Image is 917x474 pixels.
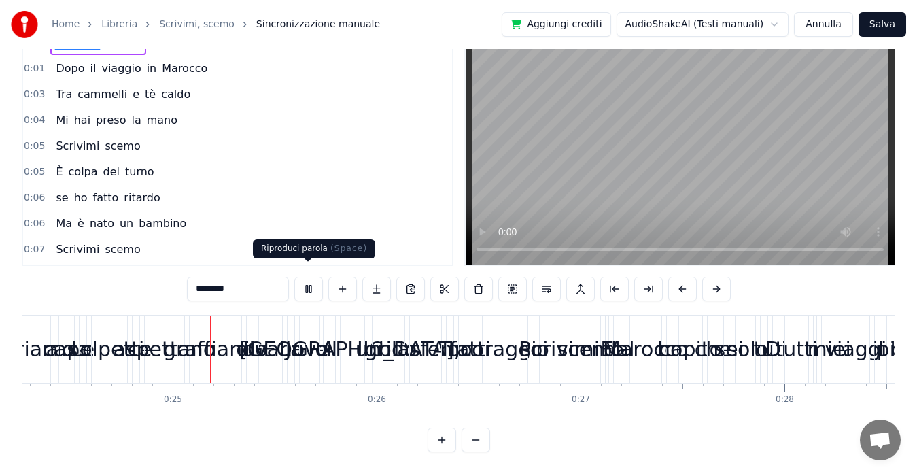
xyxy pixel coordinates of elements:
[103,241,141,257] span: scemo
[808,334,851,365] div: miei
[54,138,101,154] span: Scrivimi
[54,112,69,128] span: Mi
[24,191,45,205] span: 0:06
[461,334,549,365] div: coraggio
[163,334,268,365] div: graffiando
[92,190,120,205] span: fatto
[256,18,380,31] span: Sincronizzazione manuale
[600,334,613,365] div: E
[877,334,908,365] div: più
[137,216,188,231] span: bambino
[236,334,305,365] div: divano
[100,61,142,76] span: viaggio
[101,18,137,31] a: Libreria
[11,11,38,38] img: youka
[438,334,461,365] div: Tu
[24,88,45,101] span: 0:03
[159,18,235,31] a: Scrivimi, scemo
[24,165,45,179] span: 0:05
[124,164,156,180] span: turno
[860,420,901,460] div: Aprire la chat
[572,394,590,405] div: 0:27
[54,61,86,76] span: Dopo
[54,241,101,257] span: Scrivimi
[113,334,215,365] div: aspettano
[825,334,886,365] div: viaggi
[76,216,86,231] span: è
[145,112,179,128] span: mano
[24,243,45,256] span: 0:07
[502,12,610,37] button: Aggiungi crediti
[794,12,853,37] button: Annulla
[775,334,818,365] div: tutti
[557,334,624,365] div: scemo
[657,334,682,365] div: ho
[24,217,45,231] span: 0:06
[145,61,158,76] span: in
[776,394,794,405] div: 0:28
[368,394,386,405] div: 0:26
[73,190,89,205] span: ho
[54,86,73,102] span: Tra
[52,18,380,31] nav: breadcrumb
[859,12,906,37] button: Salva
[239,334,460,365] div: [GEOGRAPHIC_DATA],
[73,112,92,128] span: hai
[54,190,69,205] span: se
[695,334,731,365] div: che
[88,216,116,231] span: nato
[43,334,90,365] div: casa
[519,334,549,365] div: Poi
[130,112,142,128] span: la
[753,334,774,365] div: tu
[449,334,491,365] div: fatti
[727,334,768,365] div: solo
[24,62,45,75] span: 0:01
[330,243,367,253] span: ( Space )
[54,216,73,231] span: Ma
[379,334,472,365] div: blasfemo
[24,139,45,153] span: 0:05
[67,164,99,180] span: colpa
[521,334,600,365] div: scrivimi
[122,190,161,205] span: ritardo
[67,334,152,365] div: polpette
[872,334,884,365] div: il
[131,86,141,102] span: e
[89,61,98,76] span: il
[160,86,192,102] span: caldo
[102,164,121,180] span: del
[715,334,744,365] div: sei
[118,216,135,231] span: un
[164,394,182,405] div: 0:25
[103,138,141,154] span: scemo
[364,334,417,365] div: grido
[94,112,127,128] span: preso
[52,18,80,31] a: Home
[603,334,689,365] div: Marocco
[765,334,786,365] div: Di
[356,334,381,365] div: un
[143,86,157,102] span: tè
[24,114,45,127] span: 0:04
[659,334,722,365] div: capito
[76,86,128,102] span: cammelli
[253,239,375,258] div: Riproduci parola
[160,61,209,76] span: Marocco
[54,164,64,180] span: È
